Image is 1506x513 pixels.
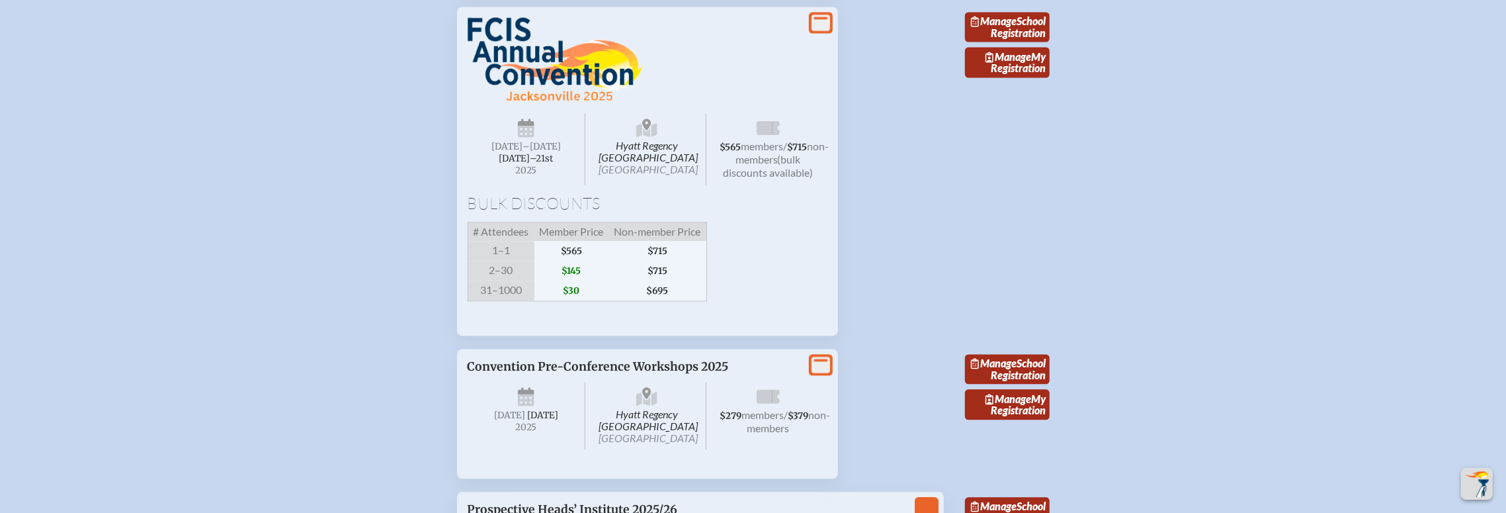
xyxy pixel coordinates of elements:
[588,382,706,449] span: Hyatt Regency [GEOGRAPHIC_DATA]
[609,281,707,301] span: $695
[720,142,741,153] span: $565
[985,393,1031,405] span: Manage
[478,165,575,175] span: 2025
[468,241,534,261] span: 1–1
[965,12,1050,42] a: ManageSchool Registration
[1461,468,1493,500] button: Scroll Top
[965,354,1050,385] a: ManageSchool Registration
[534,241,609,261] span: $565
[609,222,707,241] span: Non-member Price
[741,140,783,152] span: members
[468,359,729,374] span: Convention Pre-Conference Workshops 2025
[534,222,609,241] span: Member Price
[720,410,741,422] span: $279
[985,50,1031,63] span: Manage
[491,141,523,152] span: [DATE]
[468,222,534,241] span: # Attendees
[494,410,525,421] span: [DATE]
[527,410,558,421] span: [DATE]
[787,142,807,153] span: $715
[534,261,609,281] span: $145
[971,357,1017,369] span: Manage
[599,163,698,175] span: [GEOGRAPHIC_DATA]
[609,241,707,261] span: $715
[1464,471,1490,497] img: To the top
[478,422,575,432] span: 2025
[468,281,534,301] span: 31–1000
[735,140,829,165] span: non-members
[588,113,706,185] span: Hyatt Regency [GEOGRAPHIC_DATA]
[971,15,1017,27] span: Manage
[468,17,643,102] img: FCIS Convention 2025
[534,281,609,301] span: $30
[747,408,830,434] span: non-members
[609,261,707,281] span: $715
[971,500,1017,512] span: Manage
[788,410,808,422] span: $379
[723,153,813,179] span: (bulk discounts available)
[499,153,553,164] span: [DATE]–⁠21st
[468,195,827,211] h1: Bulk Discounts
[965,389,1050,420] a: ManageMy Registration
[783,140,787,152] span: /
[599,432,698,444] span: [GEOGRAPHIC_DATA]
[468,261,534,281] span: 2–30
[784,408,788,421] span: /
[741,408,784,421] span: members
[523,141,561,152] span: –[DATE]
[965,47,1050,77] a: ManageMy Registration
